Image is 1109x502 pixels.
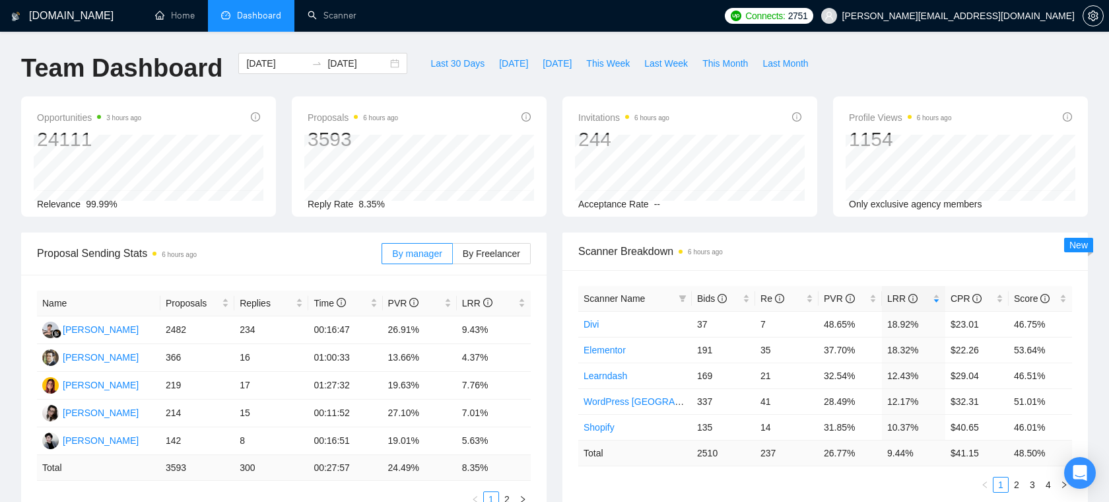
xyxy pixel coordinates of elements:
[160,372,234,400] td: 219
[1063,112,1072,122] span: info-circle
[42,433,59,449] img: OK
[819,388,882,414] td: 28.49%
[1083,11,1103,21] span: setting
[1069,240,1088,250] span: New
[882,311,945,337] td: 18.92%
[579,53,637,74] button: This Week
[745,9,785,23] span: Connects:
[692,337,755,363] td: 191
[654,199,660,209] span: --
[695,53,755,74] button: This Month
[160,427,234,455] td: 142
[718,294,727,303] span: info-circle
[314,298,345,308] span: Time
[972,294,982,303] span: info-circle
[1009,337,1072,363] td: 53.64%
[42,349,59,366] img: MF
[702,56,748,71] span: This Month
[37,127,141,152] div: 24111
[37,455,160,481] td: Total
[457,316,531,344] td: 9.43%
[755,337,819,363] td: 35
[388,298,419,308] span: PVR
[676,289,689,308] span: filter
[819,311,882,337] td: 48.65%
[166,296,219,310] span: Proposals
[42,435,139,445] a: OK[PERSON_NAME]
[1056,477,1072,493] button: right
[363,114,398,122] time: 6 hours ago
[578,440,692,466] td: Total
[755,311,819,337] td: 7
[240,296,293,310] span: Replies
[63,350,139,365] div: [PERSON_NAME]
[409,298,419,307] span: info-circle
[457,427,531,455] td: 5.63%
[308,400,382,427] td: 00:11:52
[160,400,234,427] td: 214
[42,377,59,394] img: AK
[37,291,160,316] th: Name
[1064,457,1096,489] div: Open Intercom Messenger
[584,396,728,407] a: WordPress [GEOGRAPHIC_DATA]
[42,379,139,390] a: AK[PERSON_NAME]
[1025,477,1040,493] li: 3
[1009,440,1072,466] td: 48.50 %
[327,56,387,71] input: End date
[308,110,398,126] span: Proposals
[42,351,139,362] a: MF[PERSON_NAME]
[383,455,457,481] td: 24.49 %
[308,427,382,455] td: 00:16:51
[692,414,755,440] td: 135
[692,311,755,337] td: 37
[308,10,356,21] a: searchScanner
[849,127,952,152] div: 1154
[457,455,531,481] td: 8.35 %
[543,56,572,71] span: [DATE]
[755,414,819,440] td: 14
[1025,478,1040,492] a: 3
[160,344,234,372] td: 366
[849,199,982,209] span: Only exclusive agency members
[697,293,727,304] span: Bids
[887,293,918,304] span: LRR
[234,372,308,400] td: 17
[430,56,485,71] span: Last 30 Days
[521,112,531,122] span: info-circle
[383,372,457,400] td: 19.63%
[234,400,308,427] td: 15
[688,248,723,256] time: 6 hours ago
[945,440,1009,466] td: $ 41.15
[792,112,801,122] span: info-circle
[535,53,579,74] button: [DATE]
[312,58,322,69] span: to
[308,127,398,152] div: 3593
[234,344,308,372] td: 16
[882,363,945,388] td: 12.43%
[160,455,234,481] td: 3593
[762,56,808,71] span: Last Month
[457,372,531,400] td: 7.76%
[42,405,59,421] img: PK
[977,477,993,493] li: Previous Page
[755,53,815,74] button: Last Month
[819,363,882,388] td: 32.54%
[692,363,755,388] td: 169
[981,481,989,489] span: left
[846,294,855,303] span: info-circle
[882,440,945,466] td: 9.44 %
[1009,311,1072,337] td: 46.75%
[755,440,819,466] td: 237
[358,199,385,209] span: 8.35%
[1041,478,1056,492] a: 4
[457,344,531,372] td: 4.37%
[383,316,457,344] td: 26.91%
[221,11,230,20] span: dashboard
[993,478,1008,492] a: 1
[692,440,755,466] td: 2510
[692,388,755,414] td: 337
[637,53,695,74] button: Last Week
[634,114,669,122] time: 6 hours ago
[945,414,1009,440] td: $40.65
[824,293,855,304] span: PVR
